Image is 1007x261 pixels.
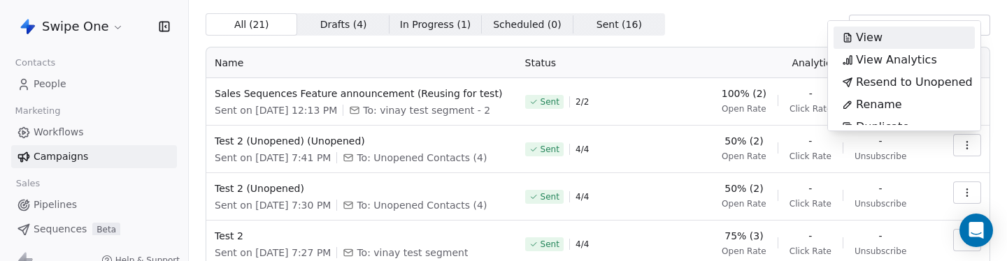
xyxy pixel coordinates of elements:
[856,52,937,68] span: View Analytics
[856,74,973,91] span: Resend to Unopened
[834,27,975,161] div: Suggestions
[856,96,902,113] span: Rename
[856,29,883,46] span: View
[856,119,909,135] span: Duplicate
